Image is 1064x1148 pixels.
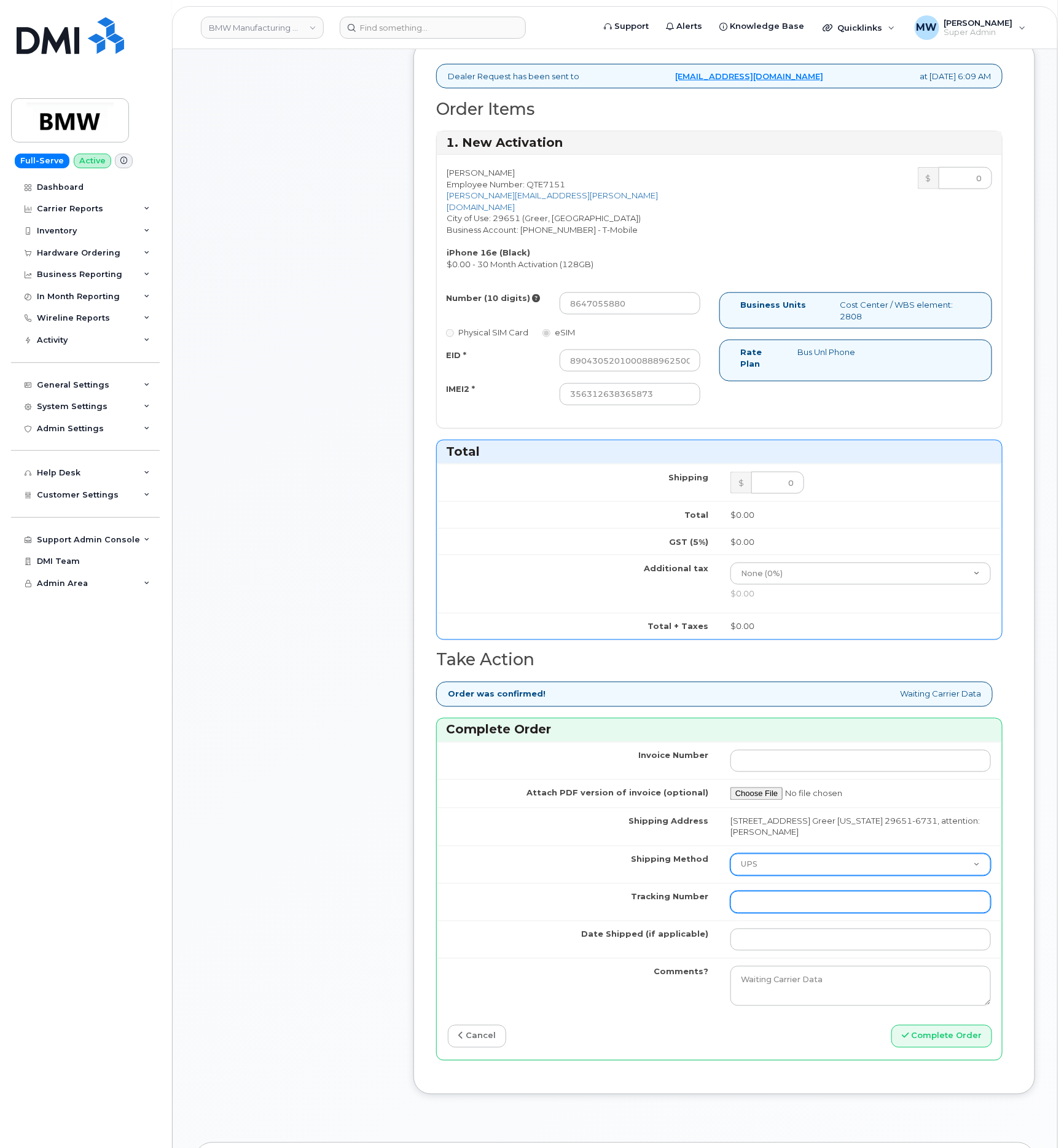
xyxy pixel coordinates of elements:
label: Shipping [668,472,708,483]
a: Support [595,14,657,39]
label: Total [684,509,708,521]
div: Dealer Request has been sent to at [DATE] 6:09 AM [436,64,1003,89]
label: Comments? [654,966,708,978]
label: Shipping Method [631,854,708,865]
a: Alerts [657,14,711,39]
span: Super Admin [944,28,1013,37]
a: [PERSON_NAME][EMAIL_ADDRESS][PERSON_NAME][DOMAIN_NAME] [447,190,658,212]
h2: Order Items [436,100,1003,119]
a: BMW Manufacturing Co LLC [201,17,324,39]
div: Waiting Carrier Data [436,682,993,707]
label: GST (5%) [669,536,708,548]
strong: iPhone 16e (Black) [447,248,530,257]
input: Physical SIM Card [446,329,454,337]
h3: Total [446,443,993,460]
label: Total + Taxes [647,621,708,633]
span: Alerts [676,20,702,33]
label: Business Units [740,299,806,311]
a: cancel [448,1025,506,1048]
label: Number (10 digits) [446,292,530,304]
iframe: Messenger Launcher [1011,1095,1055,1139]
label: Attach PDF version of invoice (optional) [526,787,708,799]
div: $ [730,472,751,494]
span: Knowledge Base [730,20,804,33]
span: $0.00 [730,510,754,520]
span: MW [917,20,937,35]
div: Bus Unl Phone [789,346,869,358]
label: Rate Plan [740,346,780,369]
label: Invoice Number [638,750,708,762]
span: $0.00 [730,622,754,631]
h3: Complete Order [446,722,993,738]
div: Marissa Weiss [906,15,1035,40]
input: Find something... [340,17,526,39]
label: IMEI2 * [446,383,475,395]
button: Complete Order [891,1025,992,1048]
input: eSIM [542,329,550,337]
span: $0.00 [730,537,754,547]
strong: Order was confirmed! [448,689,546,700]
label: Tracking Number [631,891,708,903]
a: [EMAIL_ADDRESS][DOMAIN_NAME] [676,71,824,82]
label: Date Shipped (if applicable) [581,929,708,940]
label: EID * [446,349,466,361]
div: [PERSON_NAME] City of Use: 29651 (Greer, [GEOGRAPHIC_DATA]) Business Account: [PHONE_NUMBER] - T-... [437,167,719,270]
label: Shipping Address [628,816,708,827]
input: Leave blank if you don't know the number [560,292,700,314]
div: $ [918,167,939,189]
strong: 1. New Activation [446,135,563,150]
div: Quicklinks [814,15,904,40]
label: Additional tax [644,563,708,574]
label: Physical SIM Card [446,327,528,338]
span: Support [614,20,649,33]
label: eSIM [542,327,575,338]
td: [STREET_ADDRESS] Greer [US_STATE] 29651-6731, attention: [PERSON_NAME] [719,808,1002,846]
span: Quicklinks [837,23,882,33]
span: Employee Number: QTE7151 [447,179,565,189]
a: Knowledge Base [711,14,813,39]
div: Cost Center / WBS element: 2808 [840,299,962,322]
span: [PERSON_NAME] [944,18,1013,28]
textarea: Waiting Carrier Data [730,966,991,1007]
h2: Take Action [436,651,1003,670]
div: $0.00 [730,588,991,599]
